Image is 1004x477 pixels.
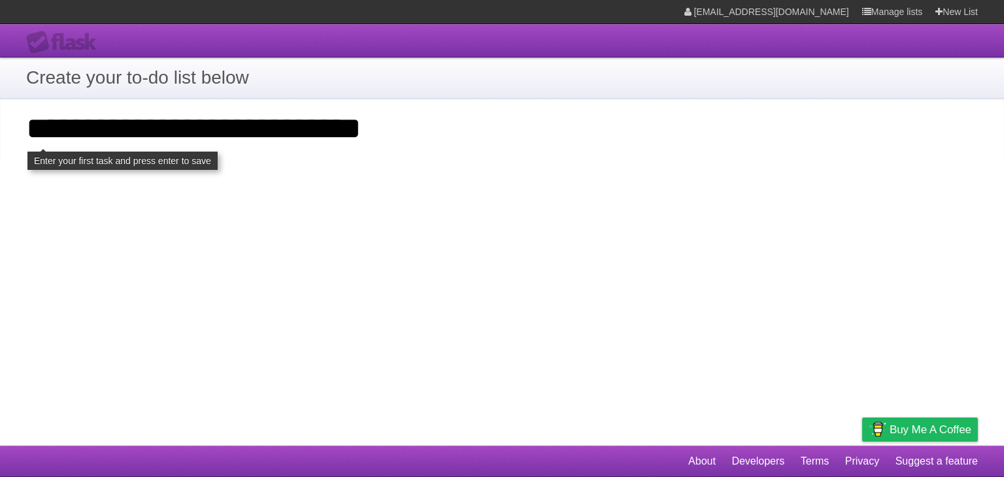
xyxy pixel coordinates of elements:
[845,449,879,474] a: Privacy
[688,449,716,474] a: About
[895,449,978,474] a: Suggest a feature
[26,64,978,91] h1: Create your to-do list below
[869,418,886,440] img: Buy me a coffee
[731,449,784,474] a: Developers
[801,449,829,474] a: Terms
[862,418,978,442] a: Buy me a coffee
[890,418,971,441] span: Buy me a coffee
[26,31,105,54] div: Flask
